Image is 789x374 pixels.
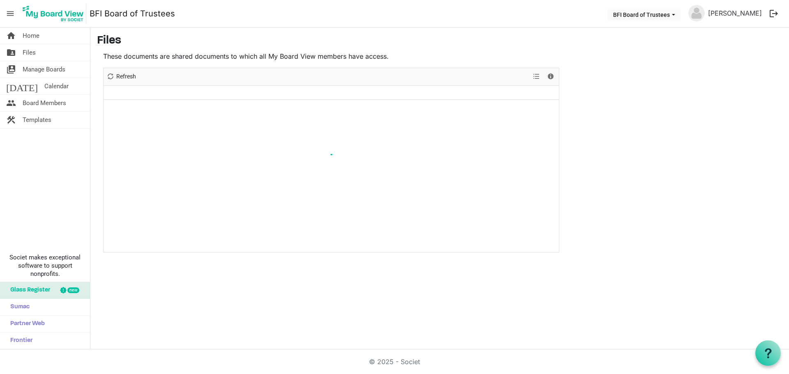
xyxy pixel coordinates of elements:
[765,5,782,22] button: logout
[369,358,420,366] a: © 2025 - Societ
[97,34,782,48] h3: Files
[4,253,86,278] span: Societ makes exceptional software to support nonprofits.
[44,78,69,94] span: Calendar
[6,61,16,78] span: switch_account
[23,61,65,78] span: Manage Boards
[90,5,175,22] a: BFI Board of Trustees
[67,287,79,293] div: new
[6,333,32,349] span: Frontier
[6,28,16,44] span: home
[6,282,50,298] span: Glass Register
[688,5,705,21] img: no-profile-picture.svg
[23,95,66,111] span: Board Members
[6,95,16,111] span: people
[6,78,38,94] span: [DATE]
[6,316,45,332] span: Partner Web
[23,44,36,61] span: Files
[608,9,681,20] button: BFI Board of Trustees dropdownbutton
[6,44,16,61] span: folder_shared
[23,112,51,128] span: Templates
[23,28,39,44] span: Home
[20,3,90,24] a: My Board View Logo
[705,5,765,21] a: [PERSON_NAME]
[6,299,30,315] span: Sumac
[6,112,16,128] span: construction
[103,51,559,61] p: These documents are shared documents to which all My Board View members have access.
[20,3,86,24] img: My Board View Logo
[2,6,18,21] span: menu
